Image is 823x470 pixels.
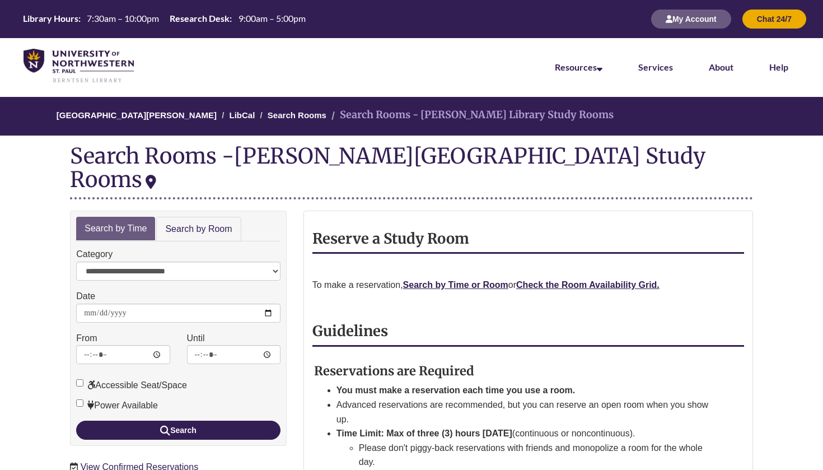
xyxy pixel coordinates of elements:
strong: You must make a reservation each time you use a room. [336,385,576,395]
a: My Account [651,14,731,24]
strong: Reservations are Required [314,363,474,379]
table: Hours Today [18,12,310,25]
input: Accessible Seat/Space [76,379,83,387]
a: Check the Room Availability Grid. [516,280,660,290]
div: Search Rooms - [70,144,753,199]
a: Search by Room [156,217,241,242]
a: [GEOGRAPHIC_DATA][PERSON_NAME] [57,110,217,120]
a: LibCal [230,110,255,120]
a: Search Rooms [268,110,326,120]
span: 9:00am – 5:00pm [239,13,306,24]
label: From [76,331,97,346]
div: [PERSON_NAME][GEOGRAPHIC_DATA] Study Rooms [70,142,705,193]
li: Advanced reservations are recommended, but you can reserve an open room when you show up. [336,398,717,426]
a: Search by Time or Room [403,280,508,290]
a: Search by Time [76,217,155,241]
th: Research Desk: [165,12,233,25]
span: 7:30am – 10:00pm [87,13,159,24]
strong: Guidelines [312,322,388,340]
label: Until [187,331,205,346]
button: My Account [651,10,731,29]
button: Chat 24/7 [742,10,806,29]
a: Services [638,62,673,72]
a: About [709,62,733,72]
th: Library Hours: [18,12,82,25]
li: Search Rooms - [PERSON_NAME] Library Study Rooms [329,107,614,123]
a: Help [769,62,788,72]
label: Date [76,289,95,304]
li: Please don't piggy-back reservations with friends and monopolize a room for the whole day. [359,441,717,469]
input: Power Available [76,399,83,407]
strong: Reserve a Study Room [312,230,469,248]
p: To make a reservation, or [312,278,744,292]
label: Power Available [76,398,158,413]
label: Accessible Seat/Space [76,378,187,393]
strong: Time Limit: Max of three (3) hours [DATE] [336,429,512,438]
a: Chat 24/7 [742,14,806,24]
a: Hours Today [18,12,310,26]
a: Resources [555,62,602,72]
label: Category [76,247,113,262]
nav: Breadcrumb [70,97,753,136]
li: (continuous or noncontinuous). [336,426,717,469]
button: Search [76,421,280,440]
img: UNWSP Library Logo [24,49,134,83]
